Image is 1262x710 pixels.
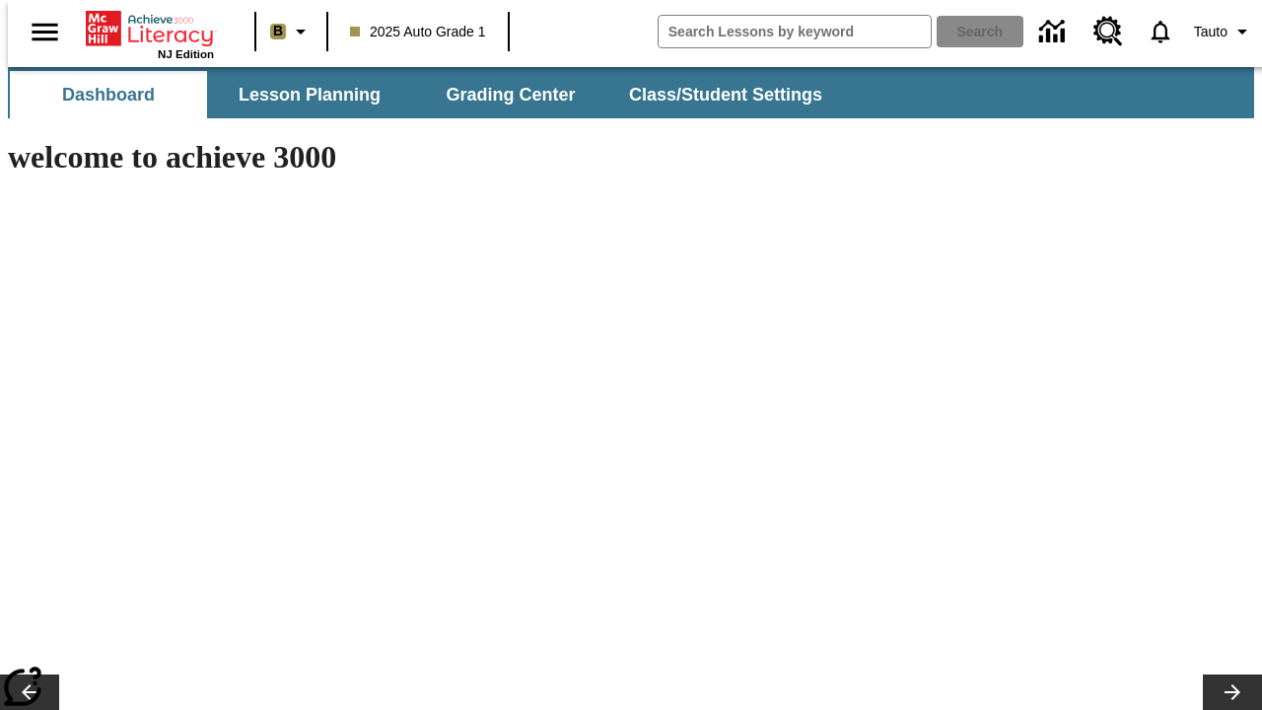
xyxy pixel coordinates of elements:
input: search field [659,16,931,47]
a: Notifications [1135,6,1186,57]
button: Boost Class color is light brown. Change class color [262,14,320,49]
a: Data Center [1027,5,1082,59]
h1: welcome to achieve 3000 [8,139,860,176]
span: NJ Edition [158,48,214,60]
a: Home [86,9,214,48]
button: Lesson carousel, Next [1203,674,1262,710]
a: Resource Center, Will open in new tab [1082,5,1135,58]
button: Lesson Planning [211,71,408,118]
button: Grading Center [412,71,609,118]
button: Class/Student Settings [613,71,838,118]
span: B [273,19,283,43]
span: 2025 Auto Grade 1 [350,22,486,42]
button: Dashboard [10,71,207,118]
button: Profile/Settings [1186,14,1262,49]
span: Tauto [1194,22,1227,42]
div: Home [86,7,214,60]
button: Open side menu [16,3,74,61]
div: SubNavbar [8,71,840,118]
div: SubNavbar [8,67,1254,118]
